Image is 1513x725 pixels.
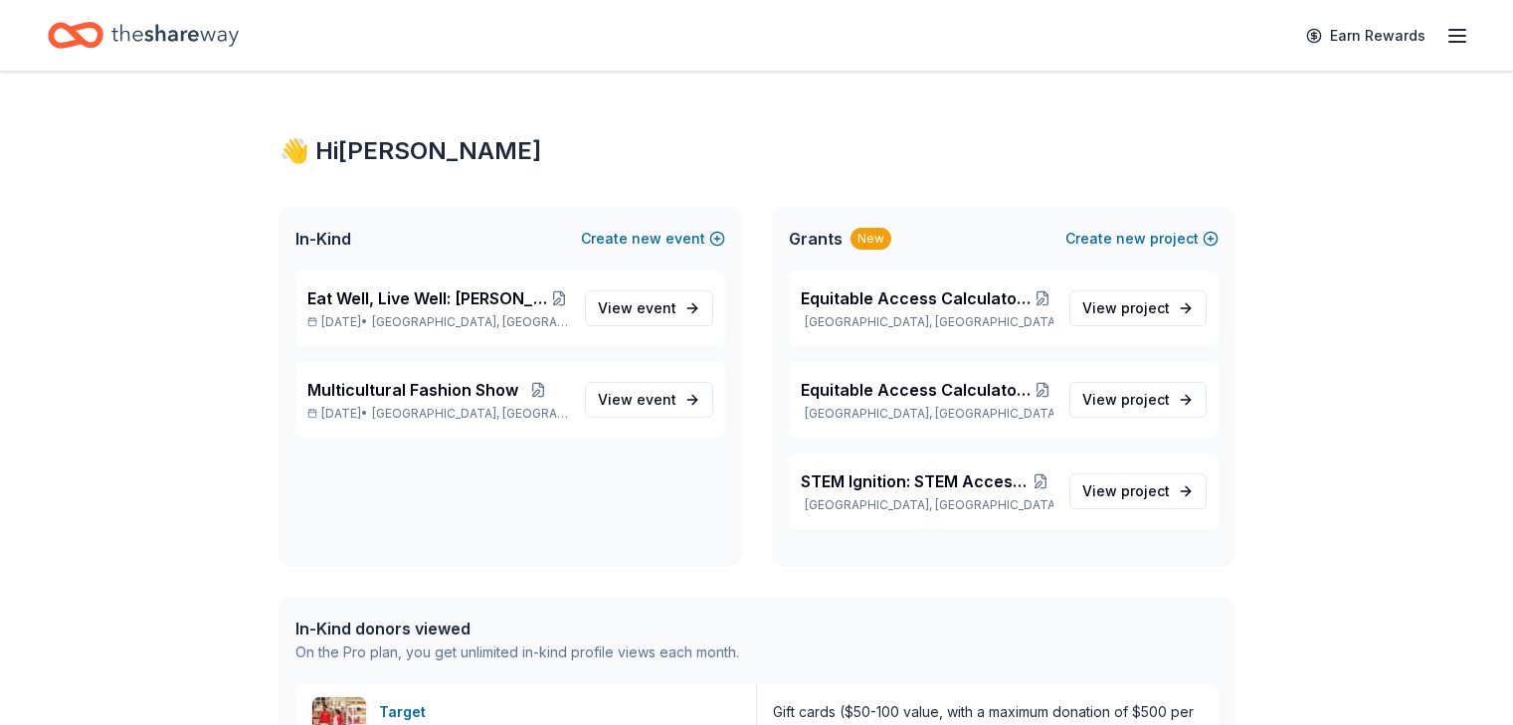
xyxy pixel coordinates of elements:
[637,391,676,408] span: event
[1121,391,1170,408] span: project
[637,299,676,316] span: event
[307,286,549,310] span: Eat Well, Live Well: [PERSON_NAME] Culinary Wellness Pop-Up
[801,378,1033,402] span: Equitable Access Calculators: Bridging the Digital Divide
[789,227,843,251] span: Grants
[851,228,891,250] div: New
[1082,479,1170,503] span: View
[1069,290,1207,326] a: View project
[372,314,568,330] span: [GEOGRAPHIC_DATA], [GEOGRAPHIC_DATA]
[801,286,1033,310] span: Equitable Access Calculators: Bridging the Digital Divide
[598,296,676,320] span: View
[1116,227,1146,251] span: new
[1069,473,1207,509] a: View project
[585,290,713,326] a: View event
[280,135,1234,167] div: 👋 Hi [PERSON_NAME]
[1082,296,1170,320] span: View
[295,227,351,251] span: In-Kind
[1082,388,1170,412] span: View
[801,497,1053,513] p: [GEOGRAPHIC_DATA], [GEOGRAPHIC_DATA]
[581,227,725,251] button: Createnewevent
[801,406,1053,422] p: [GEOGRAPHIC_DATA], [GEOGRAPHIC_DATA]
[372,406,568,422] span: [GEOGRAPHIC_DATA], [GEOGRAPHIC_DATA]
[295,617,739,640] div: In-Kind donors viewed
[598,388,676,412] span: View
[801,314,1053,330] p: [GEOGRAPHIC_DATA], [GEOGRAPHIC_DATA]
[1121,482,1170,499] span: project
[1065,227,1219,251] button: Createnewproject
[307,406,569,422] p: [DATE] •
[379,700,434,724] div: Target
[307,314,569,330] p: [DATE] •
[1069,382,1207,418] a: View project
[585,382,713,418] a: View event
[48,12,239,59] a: Home
[295,640,739,664] div: On the Pro plan, you get unlimited in-kind profile views each month.
[1121,299,1170,316] span: project
[1294,18,1437,54] a: Earn Rewards
[801,469,1028,493] span: STEM Ignition: STEM Access and Exploration.
[632,227,662,251] span: new
[307,378,518,402] span: Multicultural Fashion Show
